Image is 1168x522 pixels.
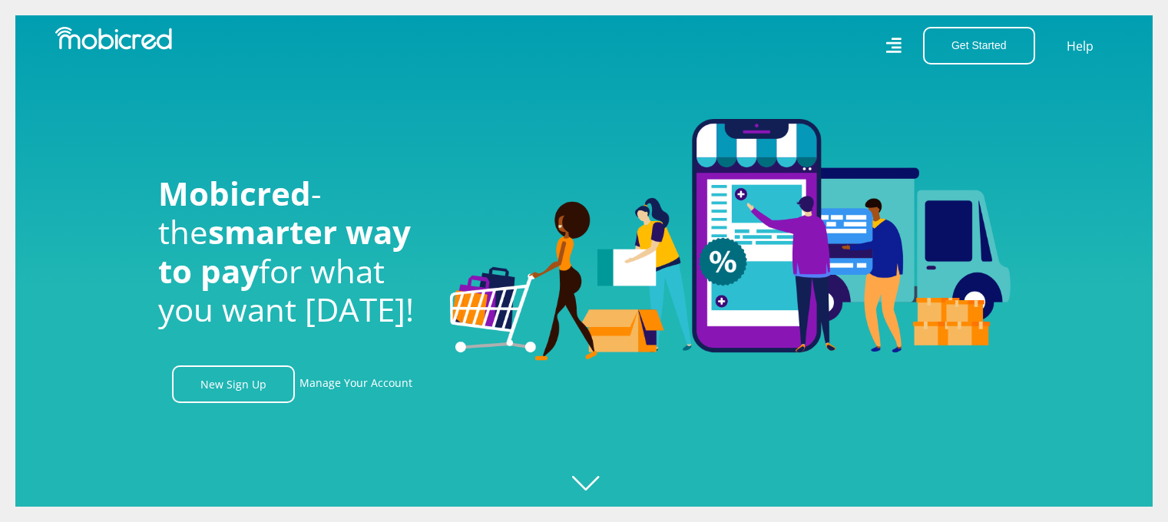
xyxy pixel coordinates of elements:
span: smarter way to pay [158,210,411,292]
span: Mobicred [158,171,311,215]
a: Manage Your Account [299,365,412,403]
a: New Sign Up [172,365,295,403]
img: Mobicred [55,27,172,50]
h1: - the for what you want [DATE]! [158,174,427,329]
img: Welcome to Mobicred [450,119,1011,362]
button: Get Started [923,27,1035,64]
a: Help [1066,36,1094,56]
